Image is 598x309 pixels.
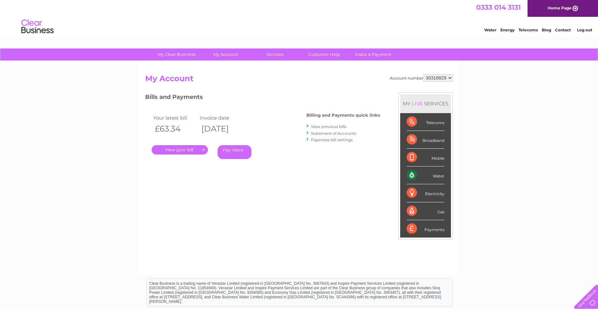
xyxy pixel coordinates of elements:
[297,48,351,60] a: Customer Help
[577,27,592,32] a: Log out
[476,3,521,11] a: 0333 014 3131
[152,122,198,135] th: £63.34
[311,124,347,129] a: View previous bills
[407,202,444,220] div: Gas
[347,48,400,60] a: Make A Payment
[407,166,444,184] div: Water
[518,27,538,32] a: Telecoms
[147,4,452,31] div: Clear Business is a trading name of Verastar Limited (registered in [GEOGRAPHIC_DATA] No. 3667643...
[411,101,424,107] div: LIVE
[555,27,571,32] a: Contact
[390,74,453,82] div: Account number
[145,92,380,104] h3: Bills and Payments
[484,27,497,32] a: Water
[311,137,353,142] a: Paperless bill settings
[407,131,444,149] div: Broadband
[407,113,444,131] div: Telecoms
[542,27,551,32] a: Blog
[152,113,198,122] td: Your latest bill
[306,113,380,118] h4: Billing and Payments quick links
[199,48,252,60] a: My Account
[150,48,203,60] a: My Clear Business
[152,145,208,154] a: .
[407,220,444,238] div: Payments
[407,184,444,202] div: Electricity
[311,131,356,136] a: Statement of Accounts
[145,74,453,86] h2: My Account
[198,113,245,122] td: Invoice date
[248,48,302,60] a: Services
[198,122,245,135] th: [DATE]
[21,17,54,37] img: logo.png
[407,149,444,166] div: Mobile
[400,94,451,113] div: MY SERVICES
[500,27,515,32] a: Energy
[218,145,251,159] a: Pay Here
